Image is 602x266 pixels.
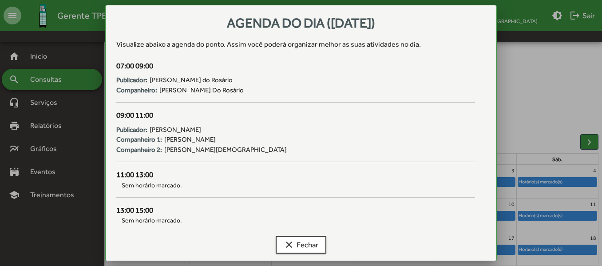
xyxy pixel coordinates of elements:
[116,216,475,225] span: Sem horário marcado.
[116,181,475,190] span: Sem horário marcado.
[276,236,326,254] button: Fechar
[116,39,485,50] div: Visualize abaixo a agenda do ponto . Assim você poderá organizar melhor as suas atividades no dia.
[150,125,201,135] span: [PERSON_NAME]
[116,125,147,135] strong: Publicador:
[116,135,162,145] strong: Companheiro 1:
[284,237,318,253] span: Fechar
[164,135,216,145] span: [PERSON_NAME]
[116,60,475,72] div: 07:00 09:00
[150,75,233,85] span: [PERSON_NAME] do Rosário
[159,85,244,95] span: [PERSON_NAME] Do Rosário
[116,75,147,85] strong: Publicador:
[116,169,475,181] div: 11:00 13:00
[284,239,294,250] mat-icon: clear
[227,15,375,31] span: Agenda do dia ([DATE])
[116,110,475,121] div: 09:00 11:00
[164,145,287,155] span: [PERSON_NAME][DEMOGRAPHIC_DATA]
[116,145,162,155] strong: Companheiro 2:
[116,85,157,95] strong: Companheiro:
[116,205,475,216] div: 13:00 15:00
